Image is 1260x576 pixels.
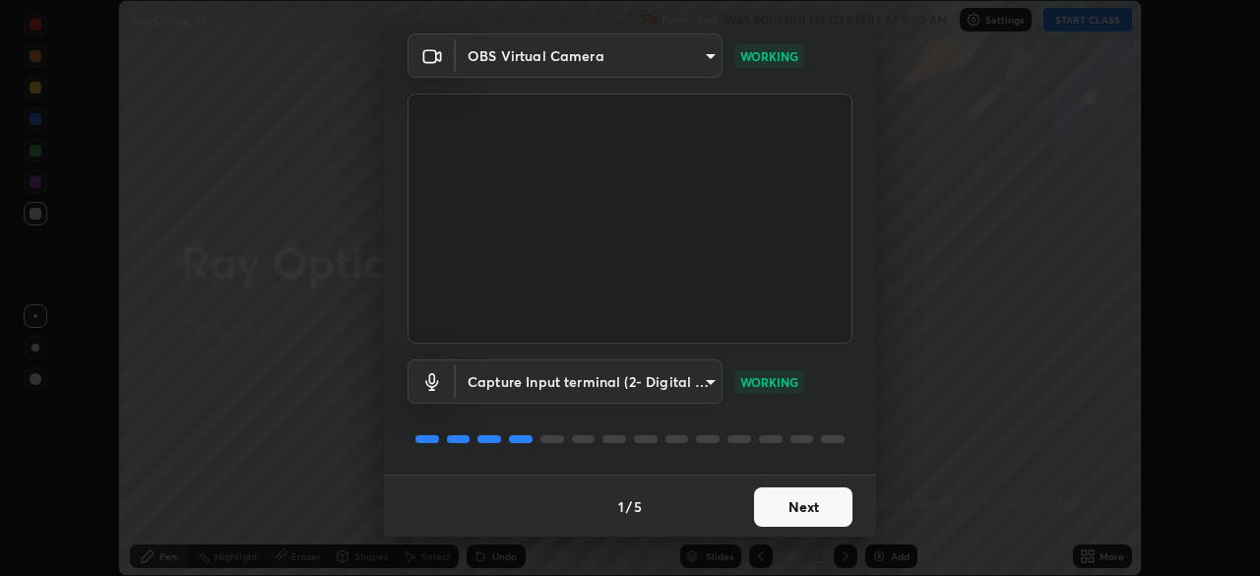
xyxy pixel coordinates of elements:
[618,496,624,517] h4: 1
[626,496,632,517] h4: /
[754,487,852,527] button: Next
[456,359,723,404] div: OBS Virtual Camera
[634,496,642,517] h4: 5
[456,33,723,78] div: OBS Virtual Camera
[740,373,798,391] p: WORKING
[740,47,798,65] p: WORKING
